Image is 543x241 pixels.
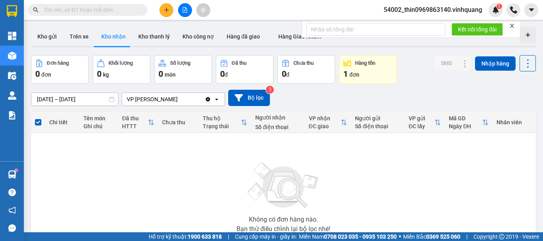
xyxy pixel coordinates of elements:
th: Toggle SortBy [118,112,158,133]
img: warehouse-icon [8,52,16,60]
input: Select a date range. [31,93,118,106]
sup: 3 [266,86,274,94]
strong: 0708 023 035 - 0935 103 250 [324,233,397,240]
button: Đơn hàng0đơn [31,55,89,84]
button: Kho gửi [31,27,63,46]
span: 0 [97,69,101,79]
button: aim [196,3,210,17]
button: Kết nối tổng đài [452,23,503,36]
span: close [509,23,515,29]
button: SMS [434,56,458,70]
sup: 1 [496,4,502,9]
button: Khối lượng0kg [93,55,150,84]
span: Hỗ trợ kỹ thuật: [149,232,222,241]
span: 0 [159,69,163,79]
span: file-add [182,7,188,13]
div: Bạn thử điều chỉnh lại bộ lọc nhé! [237,226,330,232]
div: Đã thu [122,115,148,121]
div: Tên món [83,115,114,121]
div: Nhân viên [496,119,532,125]
span: Cung cấp máy in - giấy in: [235,232,297,241]
div: Số điện thoại [255,124,301,130]
input: Selected VP Linh Đàm. [178,95,179,103]
div: Số lượng [170,60,190,66]
div: Chưa thu [293,60,314,66]
div: Ngày ĐH [449,123,482,129]
span: notification [8,206,16,214]
span: | [228,232,229,241]
span: search [33,7,39,13]
button: Hàng tồn1đơn [339,55,397,84]
button: Kho công nợ [176,27,220,46]
button: Nhập hàng [475,56,516,71]
div: VP gửi [409,115,434,121]
div: ĐC giao [309,123,341,129]
span: plus [164,7,169,13]
span: đ [286,71,289,78]
span: 1 [343,69,348,79]
span: 1 [498,4,500,9]
span: đ [225,71,228,78]
strong: 0369 525 060 [426,233,460,240]
button: Trên xe [63,27,95,46]
img: dashboard-icon [8,32,16,40]
div: Thu hộ [203,115,241,121]
span: 54002_thin0969863140.vinhquang [377,5,489,15]
sup: 1 [15,169,17,172]
img: warehouse-icon [8,71,16,80]
button: Chưa thu0đ [277,55,335,84]
div: Người nhận [255,114,301,121]
th: Toggle SortBy [199,112,251,133]
div: Trạng thái [203,123,241,129]
span: ⚪️ [399,235,401,238]
img: warehouse-icon [8,91,16,100]
div: HTTT [122,123,148,129]
div: Không có đơn hàng nào. [249,216,318,223]
svg: open [213,96,220,102]
span: caret-down [528,6,535,13]
div: Số điện thoại [355,123,401,129]
button: file-add [178,3,192,17]
input: Nhập số tổng đài [306,23,445,36]
span: | [466,232,467,241]
strong: 1900 633 818 [188,233,222,240]
div: VP nhận [309,115,341,121]
div: Ghi chú [83,123,114,129]
svg: Clear value [205,96,211,102]
span: message [8,224,16,232]
button: Bộ lọc [228,90,270,106]
img: icon-new-feature [492,6,499,13]
span: aim [200,7,206,13]
span: đơn [349,71,359,78]
img: logo-vxr [7,5,17,17]
span: 0 [220,69,225,79]
button: Số lượng0món [154,55,212,84]
span: Miền Nam [299,232,397,241]
div: Đơn hàng [47,60,69,66]
button: Đã thu0đ [216,55,273,84]
span: Hàng Giao Nhầm [278,33,321,40]
span: Miền Bắc [403,232,460,241]
button: plus [159,3,173,17]
div: ĐC lấy [409,123,434,129]
input: Tìm tên, số ĐT hoặc mã đơn [44,6,138,14]
img: svg+xml;base64,PHN2ZyBjbGFzcz0ibGlzdC1wbHVnX19zdmciIHhtbG5zPSJodHRwOi8vd3d3LnczLm9yZy8yMDAwL3N2Zy... [244,158,323,213]
img: phone-icon [510,6,517,13]
span: 0 [35,69,40,79]
span: kg [103,71,109,78]
span: đơn [41,71,51,78]
div: Người gửi [355,115,401,121]
button: Kho thanh lý [132,27,176,46]
div: Hàng tồn [355,60,375,66]
th: Toggle SortBy [405,112,445,133]
span: copyright [499,234,504,239]
div: Khối lượng [109,60,133,66]
span: question-circle [8,189,16,196]
div: Mã GD [449,115,482,121]
th: Toggle SortBy [305,112,351,133]
button: Kho nhận [95,27,132,46]
div: Chưa thu [162,119,194,125]
div: Đã thu [232,60,246,66]
div: Chi tiết [49,119,76,125]
span: món [165,71,176,78]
